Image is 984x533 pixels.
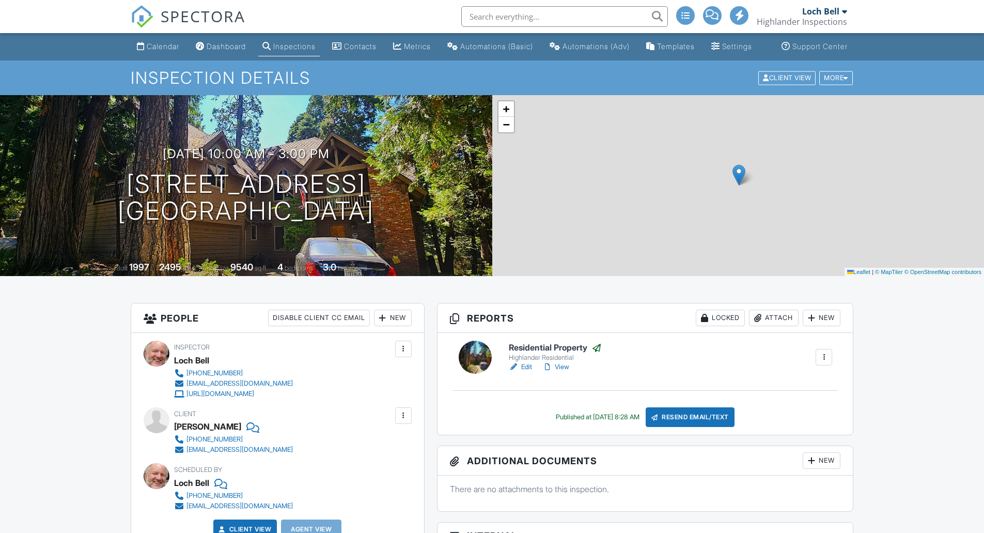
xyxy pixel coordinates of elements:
[174,378,293,389] a: [EMAIL_ADDRESS][DOMAIN_NAME]
[646,407,735,427] div: Resend Email/Text
[503,102,509,115] span: +
[133,37,183,56] a: Calendar
[460,42,533,51] div: Automations (Basic)
[696,310,745,326] div: Locked
[174,410,196,418] span: Client
[174,491,293,501] a: [PHONE_NUMBER]
[285,264,313,272] span: bedrooms
[443,37,537,56] a: Automations (Basic)
[131,5,153,28] img: The Best Home Inspection Software - Spectora
[118,171,374,225] h1: [STREET_ADDRESS] [GEOGRAPHIC_DATA]
[792,42,848,51] div: Support Center
[174,445,293,455] a: [EMAIL_ADDRESS][DOMAIN_NAME]
[323,262,336,272] div: 3.0
[389,37,435,56] a: Metrics
[230,262,253,272] div: 9540
[255,264,268,272] span: sq.ft.
[498,117,514,132] a: Zoom out
[509,362,532,372] a: Edit
[174,501,293,511] a: [EMAIL_ADDRESS][DOMAIN_NAME]
[344,42,377,51] div: Contacts
[657,42,695,51] div: Templates
[186,492,243,500] div: [PHONE_NUMBER]
[147,42,179,51] div: Calendar
[563,42,630,51] div: Automations (Adv)
[161,5,245,27] span: SPECTORA
[404,42,431,51] div: Metrics
[875,269,903,275] a: © MapTiler
[186,446,293,454] div: [EMAIL_ADDRESS][DOMAIN_NAME]
[757,17,847,27] div: Highlander Inspections
[498,101,514,117] a: Zoom in
[461,6,668,27] input: Search everything...
[757,73,818,81] a: Client View
[268,310,370,326] div: Disable Client CC Email
[163,147,330,161] h3: [DATE] 10:00 am - 3:00 pm
[722,42,752,51] div: Settings
[338,264,367,272] span: bathrooms
[186,379,293,388] div: [EMAIL_ADDRESS][DOMAIN_NAME]
[258,37,320,56] a: Inspections
[803,452,840,469] div: New
[174,466,222,474] span: Scheduled By
[131,69,854,87] h1: Inspection Details
[872,269,873,275] span: |
[819,71,853,85] div: More
[186,435,243,444] div: [PHONE_NUMBER]
[803,310,840,326] div: New
[174,368,293,378] a: [PHONE_NUMBER]
[556,413,639,421] div: Published at [DATE] 8:28 AM
[174,475,209,491] div: Loch Bell
[174,419,241,434] div: [PERSON_NAME]
[802,6,839,17] div: Loch Bell
[186,369,243,377] div: [PHONE_NUMBER]
[192,37,250,56] a: Dashboard
[174,389,293,399] a: [URL][DOMAIN_NAME]
[116,264,128,272] span: Built
[542,362,569,372] a: View
[438,446,853,476] h3: Additional Documents
[450,483,841,495] p: There are no attachments to this inspection.
[847,269,870,275] a: Leaflet
[186,502,293,510] div: [EMAIL_ADDRESS][DOMAIN_NAME]
[277,262,283,272] div: 4
[174,343,210,351] span: Inspector
[174,434,293,445] a: [PHONE_NUMBER]
[183,264,197,272] span: sq. ft.
[707,37,756,56] a: Settings
[374,310,412,326] div: New
[328,37,381,56] a: Contacts
[207,42,246,51] div: Dashboard
[438,303,853,333] h3: Reports
[174,353,209,368] div: Loch Bell
[509,343,602,353] h6: Residential Property
[273,42,316,51] div: Inspections
[131,14,245,36] a: SPECTORA
[129,262,149,272] div: 1997
[732,164,745,186] img: Marker
[503,118,509,131] span: −
[509,354,602,362] div: Highlander Residential
[131,303,424,333] h3: People
[186,390,254,398] div: [URL][DOMAIN_NAME]
[509,343,602,362] a: Residential Property Highlander Residential
[642,37,699,56] a: Templates
[904,269,981,275] a: © OpenStreetMap contributors
[207,264,229,272] span: Lot Size
[545,37,634,56] a: Automations (Advanced)
[749,310,799,326] div: Attach
[777,37,852,56] a: Support Center
[159,262,181,272] div: 2495
[758,71,816,85] div: Client View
